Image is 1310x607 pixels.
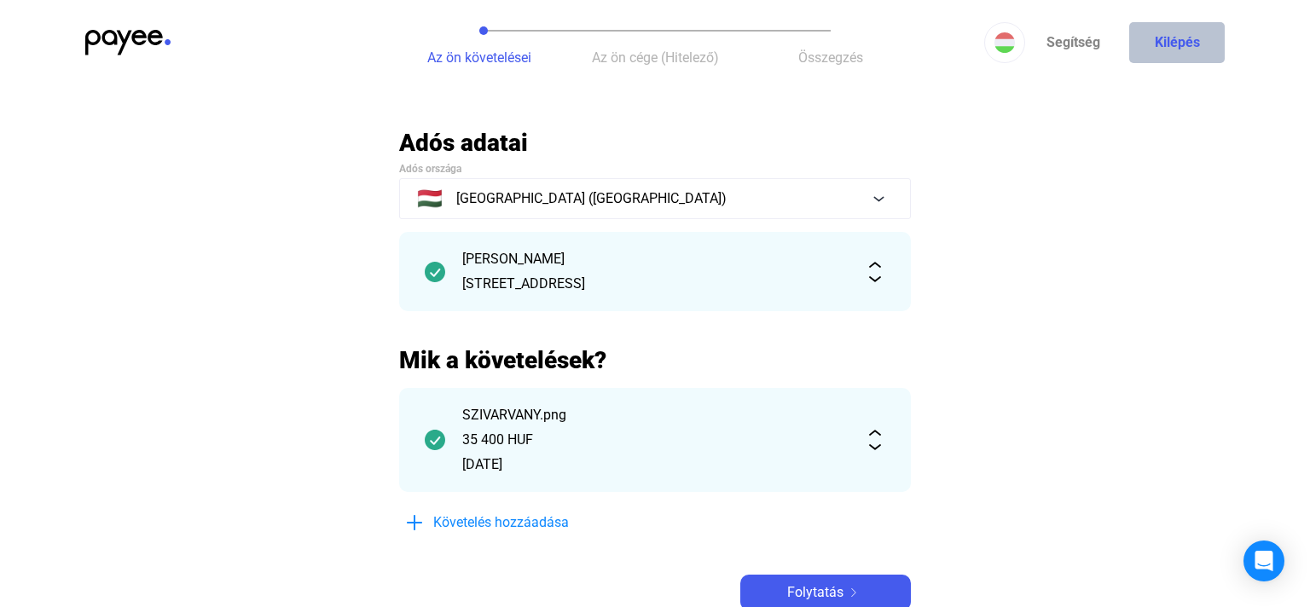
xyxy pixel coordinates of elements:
div: SZIVARVANY.png [462,405,848,425]
div: [STREET_ADDRESS] [462,274,848,294]
img: checkmark-darker-green-circle [425,262,445,282]
button: HU [984,22,1025,63]
img: plus-blue [404,512,425,533]
img: payee-logo [85,30,171,55]
div: [PERSON_NAME] [462,249,848,269]
span: Az ön követelései [427,49,531,66]
button: plus-blueKövetelés hozzáadása [399,505,655,541]
img: expand [865,262,885,282]
div: 35 400 HUF [462,430,848,450]
h2: Mik a követelések? [399,345,911,375]
span: 🇭🇺 [417,188,443,209]
span: Követelés hozzáadása [433,512,569,533]
h2: Adós adatai [399,128,911,158]
img: arrow-right-white [843,588,864,597]
img: expand [865,430,885,450]
div: [DATE] [462,454,848,475]
span: Összegzés [798,49,863,66]
span: Folytatás [787,582,843,603]
div: Open Intercom Messenger [1243,541,1284,581]
span: [GEOGRAPHIC_DATA] ([GEOGRAPHIC_DATA]) [456,188,727,209]
img: checkmark-darker-green-circle [425,430,445,450]
a: Segítség [1025,22,1121,63]
button: 🇭🇺[GEOGRAPHIC_DATA] ([GEOGRAPHIC_DATA]) [399,178,911,219]
span: Adós országa [399,163,461,175]
span: Az ön cége (Hitelező) [592,49,719,66]
img: HU [994,32,1015,53]
button: Kilépés [1129,22,1225,63]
